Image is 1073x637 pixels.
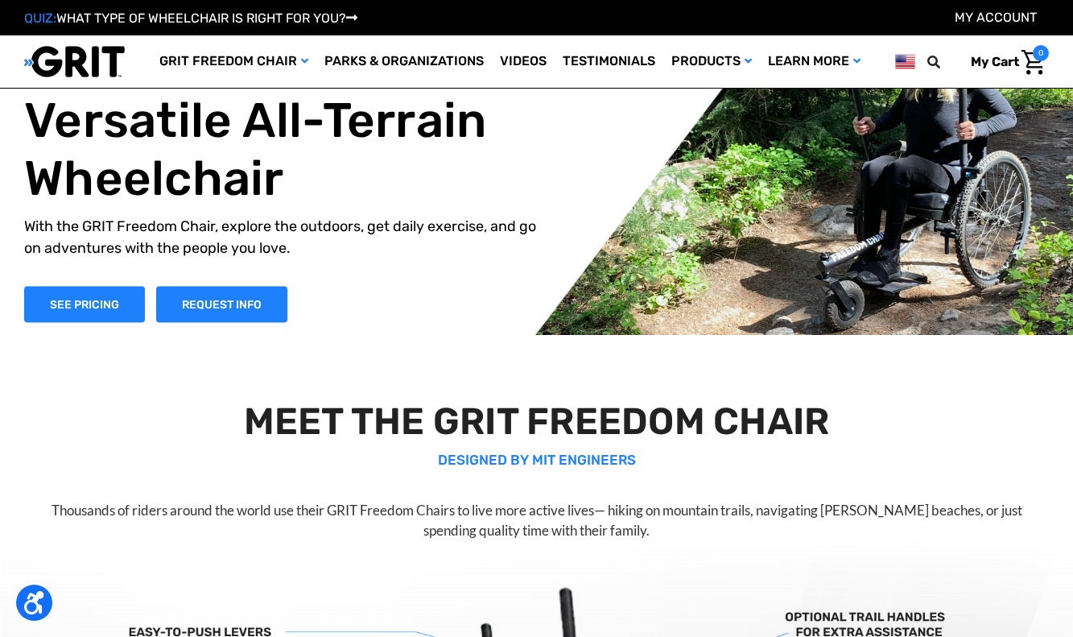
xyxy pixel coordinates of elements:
[1021,50,1045,75] img: Cart
[156,286,287,322] a: Slide number 1, Request Information
[935,45,959,79] input: Search
[24,286,145,322] a: Shop Now
[1033,45,1049,61] span: 0
[24,45,125,78] img: GRIT All-Terrain Wheelchair and Mobility Equipment
[760,35,869,88] a: Learn More
[663,35,760,88] a: Products
[895,52,915,72] img: us.png
[27,399,1046,444] h2: MEET THE GRIT FREEDOM CHAIR
[955,10,1037,25] a: Account
[27,450,1046,471] p: DESIGNED BY MIT ENGINEERS
[27,500,1046,541] p: Thousands of riders around the world use their GRIT Freedom Chairs to live more active lives— hik...
[151,35,316,88] a: GRIT Freedom Chair
[316,35,492,88] a: Parks & Organizations
[24,10,357,26] a: QUIZ:WHAT TYPE OF WHEELCHAIR IS RIGHT FOR YOU?
[24,10,56,26] span: QUIZ:
[492,35,555,88] a: Videos
[555,35,663,88] a: Testimonials
[24,33,549,207] h1: The World's Most Versatile All-Terrain Wheelchair
[24,215,549,259] p: With the GRIT Freedom Chair, explore the outdoors, get daily exercise, and go on adventures with ...
[971,54,1019,69] span: My Cart
[959,45,1049,79] a: Cart with 0 items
